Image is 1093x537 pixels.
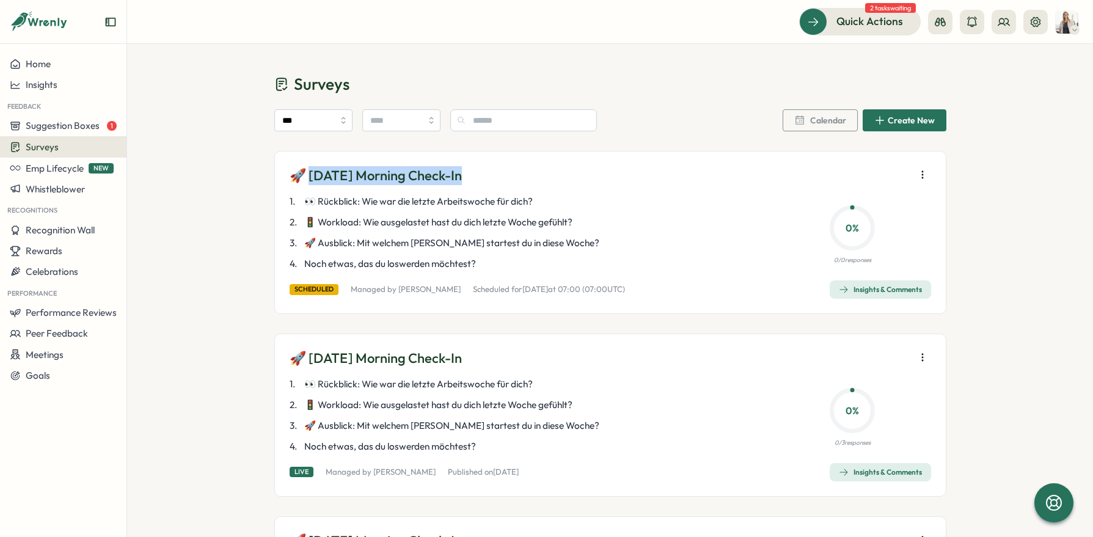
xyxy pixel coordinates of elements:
[304,419,599,433] span: 🚀 Ausblick: Mit welchem [PERSON_NAME] startest du in diese Woche?
[839,285,922,294] div: Insights & Comments
[493,467,519,477] span: [DATE]
[290,236,302,250] span: 3 .
[26,141,59,153] span: Surveys
[290,195,302,208] span: 1 .
[26,120,100,131] span: Suggestion Boxes
[26,245,62,257] span: Rewards
[26,307,117,318] span: Performance Reviews
[810,116,846,125] span: Calendar
[290,419,302,433] span: 3 .
[582,284,625,294] span: ( 07:00 UTC)
[104,16,117,28] button: Expand sidebar
[1055,10,1078,34] img: denise.wimmer
[326,467,436,478] p: Managed by
[26,163,84,174] span: Emp Lifecycle
[830,280,931,299] button: Insights & Comments
[26,327,88,339] span: Peer Feedback
[836,13,903,29] span: Quick Actions
[26,224,95,236] span: Recognition Wall
[863,109,946,131] button: Create New
[833,403,871,418] p: 0 %
[294,73,349,95] span: Surveys
[304,398,572,412] span: 🚦 Workload: Wie ausgelastet hast du dich letzte Woche gefühlt?
[290,378,302,391] span: 1 .
[799,8,921,35] button: Quick Actions
[290,166,462,185] p: 🚀 [DATE] Morning Check-In
[89,163,114,174] span: NEW
[290,398,302,412] span: 2 .
[26,79,57,90] span: Insights
[304,195,533,208] span: 👀 Rückblick: Wie war die letzte Arbeitswoche für dich?
[290,349,462,368] p: 🚀 [DATE] Morning Check-In
[26,370,50,381] span: Goals
[448,467,519,478] p: Published on
[835,438,871,448] p: 0 / 3 responses
[304,236,599,250] span: 🚀 Ausblick: Mit welchem [PERSON_NAME] startest du in diese Woche?
[304,257,476,271] span: Noch etwas, das du loswerden möchtest?
[26,183,85,195] span: Whistleblower
[26,349,64,360] span: Meetings
[26,58,51,70] span: Home
[833,221,871,236] p: 0 %
[351,284,461,295] p: Managed by
[865,3,916,13] span: 2 tasks waiting
[373,467,436,477] a: [PERSON_NAME]
[26,266,78,277] span: Celebrations
[830,463,931,481] button: Insights & Comments
[107,121,117,131] span: 1
[473,284,625,295] p: Scheduled for at
[290,257,302,271] span: 4 .
[839,467,922,477] div: Insights & Comments
[290,284,338,294] div: scheduled
[290,216,302,229] span: 2 .
[783,109,858,131] button: Calendar
[304,216,572,229] span: 🚦 Workload: Wie ausgelastet hast du dich letzte Woche gefühlt?
[304,440,476,453] span: Noch etwas, das du loswerden möchtest?
[888,116,935,125] span: Create New
[304,378,533,391] span: 👀 Rückblick: Wie war die letzte Arbeitswoche für dich?
[834,255,871,265] p: 0 / 0 responses
[522,284,548,294] span: [DATE]
[290,440,302,453] span: 4 .
[290,467,313,477] div: Live
[398,284,461,294] a: [PERSON_NAME]
[558,284,580,294] span: 07:00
